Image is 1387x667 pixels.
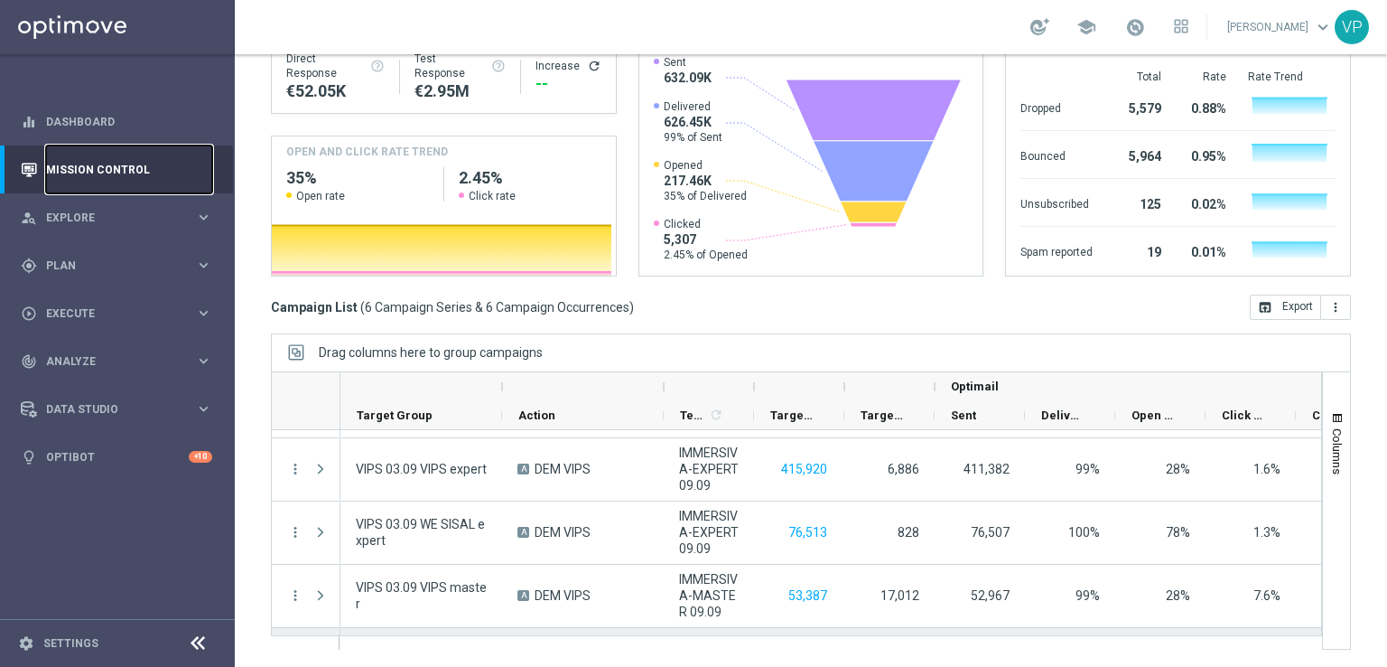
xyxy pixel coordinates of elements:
[43,638,98,649] a: Settings
[46,433,189,481] a: Optibot
[272,438,340,502] div: Press SPACE to select this row.
[21,146,212,193] div: Mission Control
[664,55,712,70] span: Sent
[1335,10,1369,44] div: VP
[706,405,723,425] span: Calculate column
[21,305,195,322] div: Execute
[1183,70,1226,84] div: Rate
[664,217,748,231] span: Clicked
[46,260,195,271] span: Plan
[664,99,722,114] span: Delivered
[1312,409,1355,422] span: Clicked
[664,231,748,248] span: 5,307
[1330,428,1345,474] span: Columns
[21,98,212,146] div: Dashboard
[46,308,195,319] span: Execute
[365,299,629,315] span: 6 Campaign Series & 6 Campaign Occurrences
[664,130,722,145] span: 99% of Sent
[1041,409,1084,422] span: Delivery Rate
[535,73,601,95] div: --
[1166,525,1190,540] span: Open Rate = Opened / Delivered
[195,352,212,370] i: keyboard_arrow_right
[20,115,213,129] button: equalizer Dashboard
[1183,140,1226,169] div: 0.95%
[664,70,712,86] span: 632.09K
[1068,525,1100,540] span: Delivery Rate = Delivered / Sent
[880,588,919,603] span: 17,012
[296,189,345,203] span: Open rate
[535,524,591,540] span: DEM VIPS
[629,299,634,315] span: )
[459,167,601,189] h2: 2.45%
[287,524,303,540] i: more_vert
[319,345,543,360] div: Row Groups
[195,400,212,418] i: keyboard_arrow_right
[517,464,529,474] span: A
[963,462,1010,476] span: 411,382
[1183,236,1226,265] div: 0.01%
[517,527,529,538] span: A
[46,212,195,223] span: Explore
[535,461,591,477] span: DEM VIPS
[1250,299,1351,314] multiple-options-button: Export to CSV
[1253,588,1280,603] span: Click Rate = Clicked / Opened
[888,462,919,476] span: 6,886
[1328,300,1343,315] i: more_vert
[1258,300,1272,315] i: open_in_browser
[1166,588,1190,603] span: Open Rate = Opened / Delivered
[1313,17,1333,37] span: keyboard_arrow_down
[1075,588,1100,603] span: Delivery Rate = Delivered / Sent
[971,588,1010,603] span: 52,967
[1114,188,1161,217] div: 125
[21,353,37,370] i: track_changes
[319,345,543,360] span: Drag columns here to group campaigns
[709,408,723,422] i: refresh
[469,189,516,203] span: Click rate
[1020,92,1093,121] div: Dropped
[356,461,487,477] span: VIPS 03.09 VIPS expert
[195,257,212,274] i: keyboard_arrow_right
[679,445,739,493] span: IMMERSIVA-EXPERT 09.09
[189,451,212,463] div: +10
[1253,525,1280,540] span: Click Rate = Clicked / Opened
[20,402,213,417] button: Data Studio keyboard_arrow_right
[518,409,555,422] span: Action
[272,502,340,565] div: Press SPACE to select this row.
[195,305,212,322] i: keyboard_arrow_right
[356,579,487,612] span: VIPS 03.09 VIPS master
[286,52,385,80] div: Direct Response
[20,450,213,465] button: lightbulb Optibot +10
[21,114,37,130] i: equalizer
[770,409,814,422] span: Targeted Customers
[664,114,722,130] span: 626.45K
[951,380,999,393] span: Optimail
[1114,236,1161,265] div: 19
[1183,92,1226,121] div: 0.88%
[272,565,340,628] div: Press SPACE to select this row.
[20,306,213,321] div: play_circle_outline Execute keyboard_arrow_right
[21,258,195,274] div: Plan
[535,587,591,604] span: DEM VIPS
[21,210,195,226] div: Explore
[20,163,213,177] button: Mission Control
[664,189,747,203] span: 35% of Delivered
[587,59,601,73] i: refresh
[20,211,213,225] button: person_search Explore keyboard_arrow_right
[1114,140,1161,169] div: 5,964
[414,80,506,102] div: €2,950,952
[21,353,195,370] div: Analyze
[287,587,303,604] i: more_vert
[1131,409,1175,422] span: Open Rate
[46,404,195,415] span: Data Studio
[1253,462,1280,476] span: Click Rate = Clicked / Opened
[680,409,706,422] span: Templates
[664,248,748,262] span: 2.45% of Opened
[1166,462,1190,476] span: Open Rate = Opened / Delivered
[21,305,37,322] i: play_circle_outline
[664,173,747,189] span: 217.46K
[286,167,429,189] h2: 35%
